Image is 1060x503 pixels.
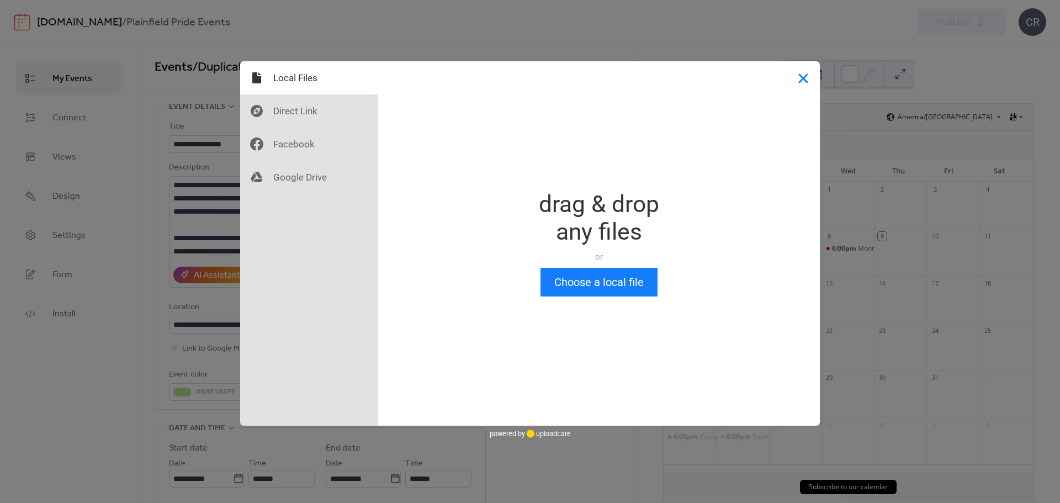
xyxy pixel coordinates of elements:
[525,430,571,438] a: uploadcare
[240,161,378,194] div: Google Drive
[240,61,378,94] div: Local Files
[490,426,571,442] div: powered by
[240,94,378,128] div: Direct Link
[539,190,659,246] div: drag & drop any files
[240,128,378,161] div: Facebook
[540,268,658,296] button: Choose a local file
[787,61,820,94] button: Close
[539,251,659,262] div: or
